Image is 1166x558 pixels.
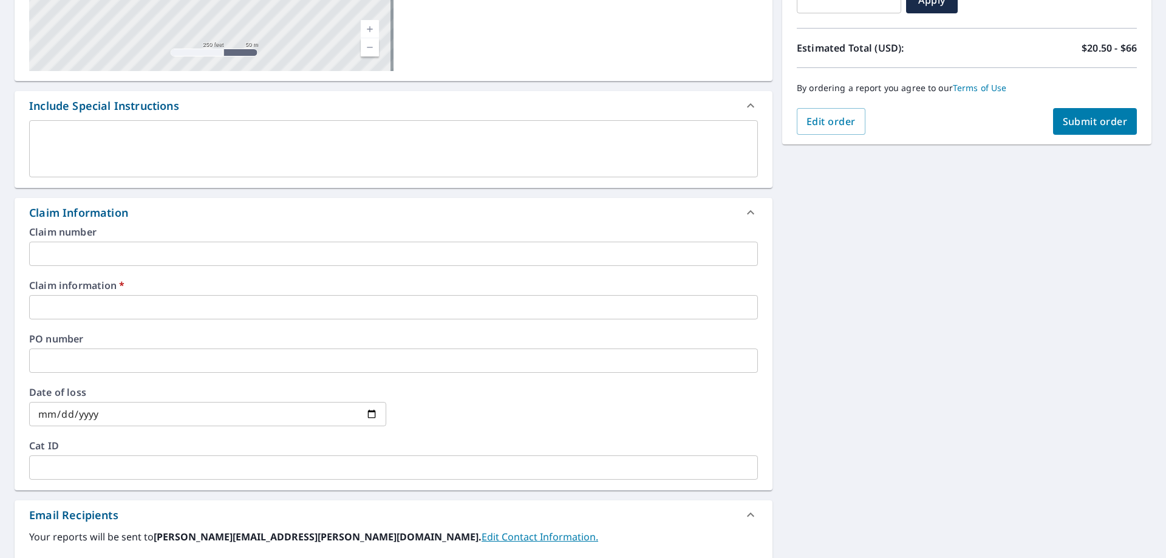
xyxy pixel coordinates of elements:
a: Current Level 17, Zoom In [361,20,379,38]
a: EditContactInfo [482,530,598,543]
label: Claim information [29,281,758,290]
span: Edit order [806,115,856,128]
p: $20.50 - $66 [1082,41,1137,55]
span: Submit order [1063,115,1128,128]
div: Claim Information [29,205,128,221]
label: Your reports will be sent to [29,529,758,544]
a: Terms of Use [953,82,1007,94]
div: Email Recipients [29,507,118,523]
button: Submit order [1053,108,1137,135]
button: Edit order [797,108,865,135]
p: Estimated Total (USD): [797,41,967,55]
a: Current Level 17, Zoom Out [361,38,379,56]
b: [PERSON_NAME][EMAIL_ADDRESS][PERSON_NAME][DOMAIN_NAME]. [154,530,482,543]
label: Claim number [29,227,758,237]
p: By ordering a report you agree to our [797,83,1137,94]
label: Date of loss [29,387,386,397]
label: PO number [29,334,758,344]
label: Cat ID [29,441,758,451]
div: Email Recipients [15,500,772,529]
div: Include Special Instructions [15,91,772,120]
div: Include Special Instructions [29,98,179,114]
div: Claim Information [15,198,772,227]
